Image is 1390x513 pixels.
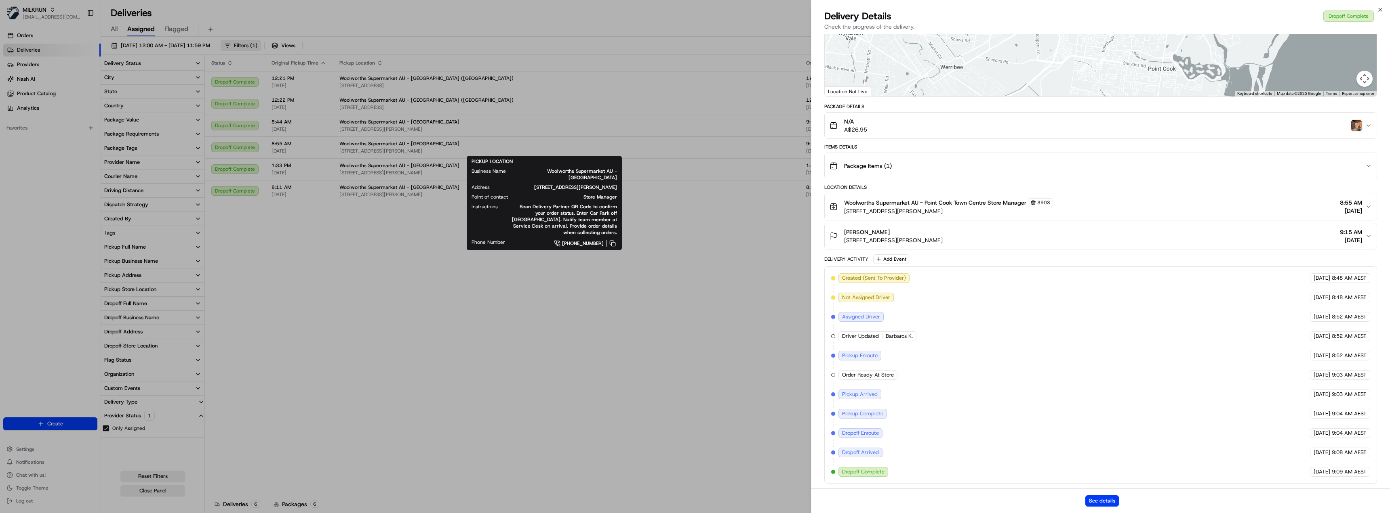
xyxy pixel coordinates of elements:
div: Package Details [824,103,1377,110]
button: Add Event [873,254,909,264]
span: Not Assigned Driver [842,294,890,301]
img: photo_proof_of_delivery image [1351,120,1362,131]
span: Woolworths Supermarket AU - Point Cook Town Centre Store Manager [844,199,1026,207]
span: 9:03 AM AEST [1332,371,1367,379]
span: 9:03 AM AEST [1332,391,1367,398]
a: Terms (opens in new tab) [1326,91,1337,96]
span: 9:09 AM AEST [1332,468,1367,475]
span: 8:48 AM AEST [1332,294,1367,301]
span: Package Items ( 1 ) [844,162,892,170]
span: [DATE] [1340,207,1362,215]
span: 9:04 AM AEST [1332,410,1367,417]
span: Pickup Enroute [842,352,878,359]
span: Phone Number [472,239,505,245]
span: 8:52 AM AEST [1332,313,1367,320]
span: Order Ready At Store [842,371,894,379]
span: Store Manager [521,194,617,200]
button: Map camera controls [1356,71,1373,87]
span: [STREET_ADDRESS][PERSON_NAME] [844,236,943,244]
span: 3903 [1037,199,1050,206]
span: Created (Sent To Provider) [842,274,906,282]
div: Location Details [824,184,1377,191]
span: [STREET_ADDRESS][PERSON_NAME] [503,184,617,191]
span: A$26.95 [844,126,867,134]
span: [DATE] [1314,410,1330,417]
button: See details [1085,495,1119,507]
button: Keyboard shortcuts [1237,91,1272,96]
img: Google [827,86,853,96]
span: Dropoff Complete [842,468,885,475]
span: [DATE] [1314,449,1330,456]
button: N/AA$26.95photo_proof_of_delivery image [825,113,1377,138]
span: [STREET_ADDRESS][PERSON_NAME] [844,207,1053,215]
a: Report a map error [1342,91,1374,96]
span: Driver Updated [842,333,879,340]
span: [DATE] [1314,333,1330,340]
span: [DATE] [1314,371,1330,379]
span: Delivery Details [824,10,891,23]
span: 9:15 AM [1340,228,1362,236]
div: Location Not Live [825,86,871,96]
span: Business Name [472,168,506,174]
span: [DATE] [1314,391,1330,398]
span: 8:48 AM AEST [1332,274,1367,282]
p: Check the progress of the delivery. [824,23,1377,31]
span: Address [472,184,490,191]
button: [PERSON_NAME][STREET_ADDRESS][PERSON_NAME]9:15 AM[DATE] [825,223,1377,249]
a: Open this area in Google Maps (opens a new window) [827,86,853,96]
span: Pickup Complete [842,410,883,417]
span: N/A [844,117,867,126]
span: Map data ©2025 Google [1277,91,1321,96]
span: [PHONE_NUMBER] [562,240,604,247]
span: PICKUP LOCATION [472,158,513,165]
div: 2 [1097,56,1106,65]
span: [DATE] [1314,313,1330,320]
span: [DATE] [1314,274,1330,282]
span: Barbaros K. [886,333,913,340]
span: Assigned Driver [842,313,880,320]
span: [DATE] [1314,429,1330,437]
span: [DATE] [1314,352,1330,359]
span: 8:52 AM AEST [1332,352,1367,359]
div: 1 [1078,63,1087,72]
span: Instructions [472,203,498,210]
span: Scan Delivery Partner QR Code to confirm your order status. Enter Car Park off [GEOGRAPHIC_DATA].... [511,203,617,236]
span: 8:55 AM [1340,199,1362,207]
span: Pickup Arrived [842,391,878,398]
span: 9:04 AM AEST [1332,429,1367,437]
div: Items Details [824,144,1377,150]
span: 8:52 AM AEST [1332,333,1367,340]
div: Delivery Activity [824,256,868,262]
span: [DATE] [1314,294,1330,301]
span: [DATE] [1340,236,1362,244]
span: 9:08 AM AEST [1332,449,1367,456]
span: Dropoff Enroute [842,429,879,437]
button: Woolworths Supermarket AU - Point Cook Town Centre Store Manager3903[STREET_ADDRESS][PERSON_NAME]... [825,193,1377,220]
span: Woolworths Supermarket AU - [GEOGRAPHIC_DATA] [519,168,617,181]
span: [PERSON_NAME] [844,228,890,236]
span: [DATE] [1314,468,1330,475]
span: Dropoff Arrived [842,449,879,456]
a: [PHONE_NUMBER] [518,239,617,248]
span: Point of contact [472,194,508,200]
button: Package Items (1) [825,153,1377,179]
